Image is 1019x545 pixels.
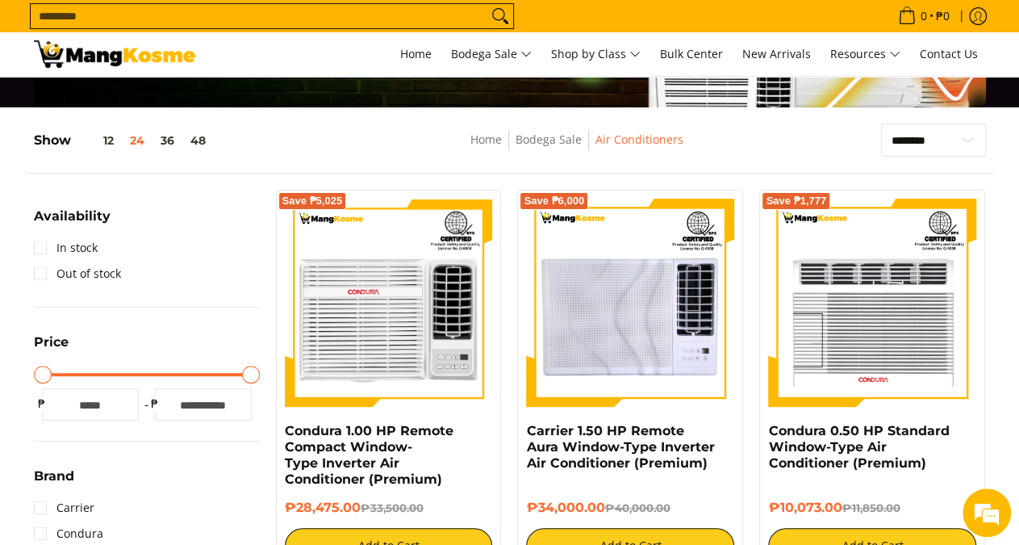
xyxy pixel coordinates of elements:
[211,32,986,76] nav: Main Menu
[147,396,163,412] span: ₱
[34,470,74,495] summary: Open
[768,500,976,516] h6: ₱10,073.00
[84,90,271,111] div: Chat with us now
[265,8,303,47] div: Minimize live chat window
[285,423,453,487] a: Condura 1.00 HP Remote Compact Window-Type Inverter Air Conditioner (Premium)
[34,132,214,149] h5: Show
[524,196,584,206] span: Save ₱6,000
[34,495,94,521] a: Carrier
[742,46,811,61] span: New Arrivals
[8,369,307,426] textarea: Type your message and hit 'Enter'
[34,336,69,361] summary: Open
[470,132,502,147] a: Home
[34,210,111,235] summary: Open
[71,134,122,147] button: 12
[822,32,908,76] a: Resources
[451,44,532,65] span: Bodega Sale
[734,32,819,76] a: New Arrivals
[768,423,949,471] a: Condura 0.50 HP Standard Window-Type Air Conditioner (Premium)
[34,470,74,483] span: Brand
[285,500,493,516] h6: ₱28,475.00
[34,261,121,287] a: Out of stock
[768,199,976,407] img: condura-wrac-6s-premium-mang-kosme
[392,32,440,76] a: Home
[604,501,670,514] del: ₱40,000.00
[526,423,714,471] a: Carrier 1.50 HP Remote Aura Window-Type Inverter Air Conditioner (Premium)
[933,10,952,22] span: ₱0
[182,134,214,147] button: 48
[526,199,734,407] img: Carrier 1.50 HP Remote Aura Window-Type Inverter Air Conditioner (Premium)
[842,501,900,514] del: ₱11,850.00
[282,196,343,206] span: Save ₱5,025
[34,235,98,261] a: In stock
[551,44,641,65] span: Shop by Class
[766,196,826,206] span: Save ₱1,777
[918,10,929,22] span: 0
[400,46,432,61] span: Home
[443,32,540,76] a: Bodega Sale
[34,40,195,68] img: Bodega Sale Aircon l Mang Kosme: Home Appliances Warehouse Sale | Page 2
[652,32,731,76] a: Bulk Center
[830,44,900,65] span: Resources
[34,210,111,223] span: Availability
[487,4,513,28] button: Search
[920,46,978,61] span: Contact Us
[912,32,986,76] a: Contact Us
[516,132,582,147] a: Bodega Sale
[285,199,493,407] img: Condura 1.00 HP Remote Compact Window-Type Inverter Air Conditioner (Premium)
[543,32,649,76] a: Shop by Class
[34,336,69,349] span: Price
[361,501,424,514] del: ₱33,500.00
[660,46,723,61] span: Bulk Center
[595,132,683,147] a: Air Conditioners
[152,134,182,147] button: 36
[526,500,734,516] h6: ₱34,000.00
[357,130,797,166] nav: Breadcrumbs
[893,7,954,25] span: •
[94,167,223,330] span: We're online!
[122,134,152,147] button: 24
[34,396,50,412] span: ₱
